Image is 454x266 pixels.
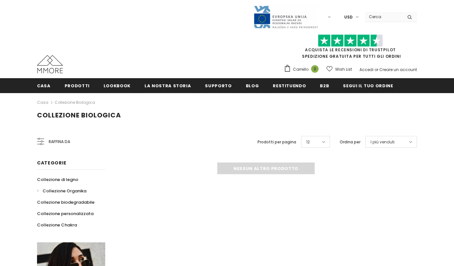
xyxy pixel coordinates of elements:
a: Blog [246,78,259,93]
span: Collezione Organika [43,188,86,194]
span: Collezione personalizzata [37,211,94,217]
span: La nostra storia [145,83,191,89]
span: Collezione biodegradabile [37,199,95,205]
img: Fidati di Pilot Stars [318,34,383,47]
a: Segui il tuo ordine [343,78,393,93]
a: Collezione Organika [37,185,86,197]
a: Collezione personalizzata [37,208,94,219]
span: 0 [311,65,319,73]
span: Collezione di legno [37,176,78,183]
span: Casa [37,83,51,89]
a: La nostra storia [145,78,191,93]
a: Restituendo [273,78,306,93]
span: supporto [205,83,232,89]
a: Accedi [359,67,373,72]
span: Blog [246,83,259,89]
span: Collezione Chakra [37,222,77,228]
span: B2B [320,83,329,89]
a: Collezione biologica [55,100,95,105]
label: Prodotti per pagina [258,139,296,145]
a: Collezione biodegradabile [37,197,95,208]
img: Casi MMORE [37,55,63,73]
a: Collezione di legno [37,174,78,185]
a: Casa [37,78,51,93]
input: Search Site [365,12,402,21]
a: supporto [205,78,232,93]
img: Javni Razpis [253,5,318,29]
span: Carrello [293,66,309,73]
a: Acquista le recensioni di TrustPilot [305,47,396,53]
a: Casa [37,99,48,106]
a: Lookbook [104,78,131,93]
span: or [374,67,378,72]
a: Carrello 0 [284,65,322,74]
a: Collezione Chakra [37,219,77,231]
span: Prodotti [65,83,90,89]
span: Segui il tuo ordine [343,83,393,89]
a: Creare un account [379,67,417,72]
span: Categorie [37,160,66,166]
span: Raffina da [49,138,70,145]
span: Collezione biologica [37,111,121,120]
span: USD [344,14,353,20]
span: I più venduti [371,139,395,145]
a: B2B [320,78,329,93]
a: Prodotti [65,78,90,93]
span: Restituendo [273,83,306,89]
a: Javni Razpis [253,14,318,19]
label: Ordina per [340,139,360,145]
a: Wish List [326,64,352,75]
span: 12 [306,139,310,145]
span: Wish List [335,66,352,73]
span: SPEDIZIONE GRATUITA PER TUTTI GLI ORDINI [284,37,417,59]
span: Lookbook [104,83,131,89]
